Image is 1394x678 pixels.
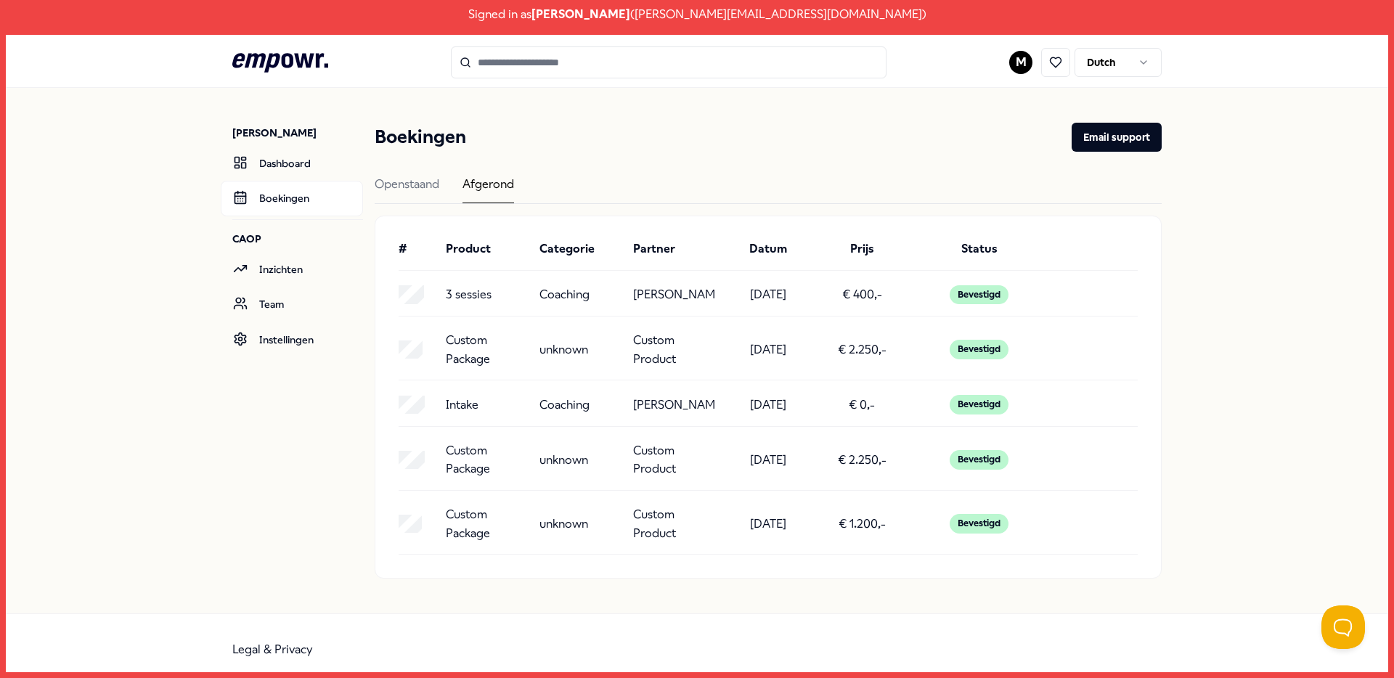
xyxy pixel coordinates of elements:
p: Coaching [539,396,590,414]
div: Bevestigd [950,340,1008,359]
div: Afgerond [462,175,514,203]
p: unknown [539,451,588,470]
a: Team [221,287,363,322]
div: Categorie [539,240,621,258]
p: [DATE] [750,515,786,534]
p: € 2.250,- [838,340,886,359]
p: Custom Package [446,441,528,478]
div: Prijs [821,240,903,258]
p: 3 sessies [446,285,492,304]
div: Status [915,240,1044,258]
div: Bevestigd [950,514,1008,533]
div: Bevestigd [950,395,1008,414]
p: [PERSON_NAME] [633,285,715,304]
p: [DATE] [750,396,786,414]
div: # [399,240,434,258]
p: unknown [539,515,588,534]
button: M [1009,51,1032,74]
h1: Boekingen [375,123,466,152]
div: Bevestigd [950,285,1008,304]
div: Bevestigd [950,450,1008,469]
p: Intake [446,396,478,414]
iframe: Help Scout Beacon - Open [1321,605,1365,649]
a: Dashboard [221,146,363,181]
p: € 0,- [849,396,875,414]
button: Email support [1072,123,1162,152]
a: Legal & Privacy [232,642,313,656]
a: Boekingen [221,181,363,216]
p: Custom Product [633,505,715,542]
div: Openstaand [375,175,439,203]
p: Custom Package [446,331,528,368]
div: Partner [633,240,715,258]
p: € 1.200,- [839,515,886,534]
p: € 2.250,- [838,451,886,470]
p: unknown [539,340,588,359]
p: [DATE] [750,340,786,359]
p: Coaching [539,285,590,304]
div: Datum [727,240,809,258]
span: [PERSON_NAME] [531,5,630,24]
p: [PERSON_NAME] [633,396,715,414]
div: Product [446,240,528,258]
p: [DATE] [750,451,786,470]
p: CAOP [232,232,363,246]
a: Instellingen [221,322,363,357]
p: [DATE] [750,285,786,304]
a: Inzichten [221,252,363,287]
p: [PERSON_NAME] [232,126,363,140]
p: Custom Package [446,505,528,542]
p: € 400,- [842,285,882,304]
p: Custom Product [633,331,715,368]
input: Search for products, categories or subcategories [451,46,886,78]
p: Custom Product [633,441,715,478]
